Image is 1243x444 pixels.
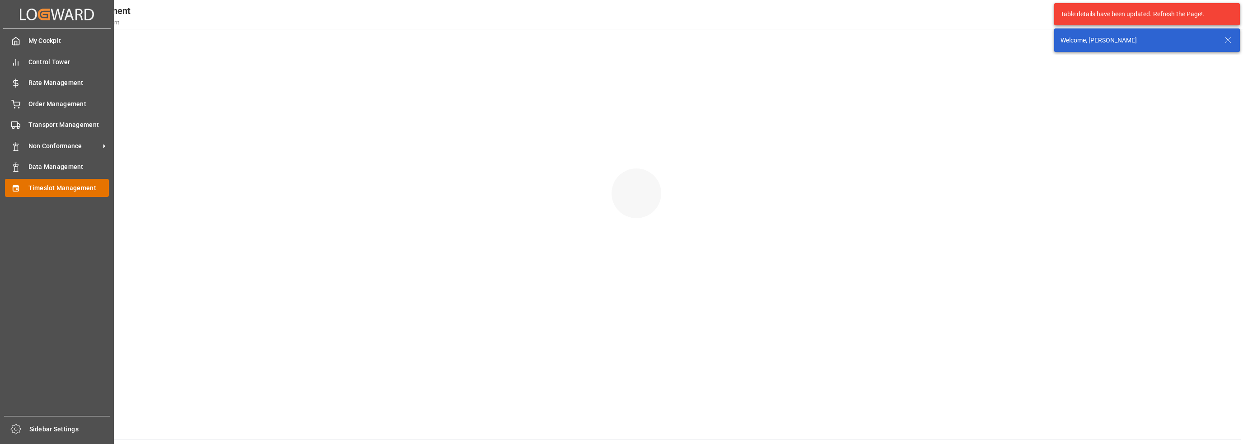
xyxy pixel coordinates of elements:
[5,116,109,134] a: Transport Management
[5,158,109,176] a: Data Management
[5,95,109,112] a: Order Management
[5,53,109,70] a: Control Tower
[1061,9,1227,19] div: Table details have been updated. Refresh the Page!.
[28,78,109,88] span: Rate Management
[28,141,100,151] span: Non Conformance
[1061,36,1216,45] div: Welcome, [PERSON_NAME]
[5,179,109,196] a: Timeslot Management
[28,57,109,67] span: Control Tower
[29,425,110,434] span: Sidebar Settings
[5,32,109,50] a: My Cockpit
[5,74,109,92] a: Rate Management
[28,162,109,172] span: Data Management
[28,36,109,46] span: My Cockpit
[28,183,109,193] span: Timeslot Management
[28,99,109,109] span: Order Management
[28,120,109,130] span: Transport Management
